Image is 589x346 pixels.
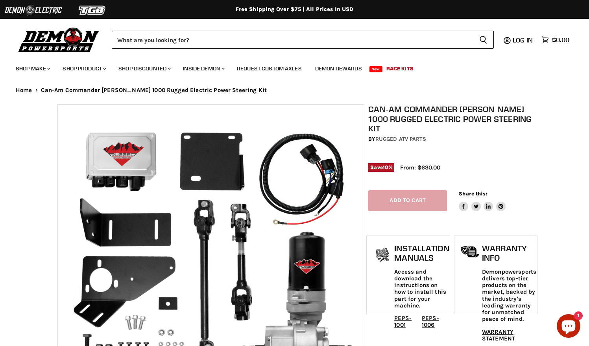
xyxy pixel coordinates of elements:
a: Shop Product [57,61,111,77]
input: Search [112,31,473,49]
a: Race Kits [380,61,419,77]
inbox-online-store-chat: Shopify online store chat [554,314,583,340]
p: Demonpowersports delivers top-tier products on the market, backed by the industry's leading warra... [482,269,536,323]
img: warranty-icon.png [460,246,480,258]
div: by [368,135,535,144]
span: Share this: [459,191,487,197]
a: PEPS-1001 [394,315,412,328]
form: Product [112,31,494,49]
img: install_manual-icon.png [373,246,392,265]
a: WARRANTY STATEMENT [482,328,515,342]
p: Access and download the instructions on how to install this part for your machine. [394,269,449,309]
a: Shop Discounted [113,61,175,77]
a: Inside Demon [177,61,229,77]
h1: Warranty Info [482,244,536,262]
aside: Share this: [459,190,506,211]
img: Demon Powersports [16,26,102,53]
a: Shop Make [10,61,55,77]
span: Save % [368,163,394,172]
span: 10 [383,164,388,170]
img: TGB Logo 2 [63,3,122,18]
a: Log in [509,37,537,44]
h1: Installation Manuals [394,244,449,262]
span: Can-Am Commander [PERSON_NAME] 1000 Rugged Electric Power Steering Kit [41,87,267,94]
h1: Can-Am Commander [PERSON_NAME] 1000 Rugged Electric Power Steering Kit [368,104,535,133]
a: Home [16,87,32,94]
button: Search [473,31,494,49]
ul: Main menu [10,57,567,77]
a: Demon Rewards [309,61,368,77]
a: Request Custom Axles [231,61,308,77]
span: New! [369,66,383,72]
a: Rugged ATV Parts [375,136,426,142]
span: Log in [513,36,533,44]
img: Demon Electric Logo 2 [4,3,63,18]
span: From: $630.00 [400,164,440,171]
a: $0.00 [537,34,573,46]
a: PEPS-1006 [422,315,439,328]
span: $0.00 [552,36,569,44]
